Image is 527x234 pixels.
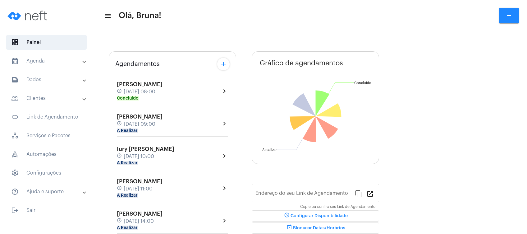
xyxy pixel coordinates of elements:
span: [DATE] 10:00 [124,154,154,159]
span: Iury [PERSON_NAME] [117,146,174,152]
mat-icon: content_copy [355,190,362,197]
mat-chip: A Realizar [117,193,138,198]
span: Sair [6,203,87,218]
mat-chip: Concluído [117,96,139,101]
mat-icon: chevron_right [221,185,228,192]
span: Painel [6,35,87,50]
mat-icon: chevron_right [221,152,228,160]
span: [DATE] 14:00 [124,218,154,224]
mat-icon: add [220,60,227,68]
mat-panel-title: Clientes [11,95,83,102]
mat-expansion-panel-header: sidenav iconClientes [4,91,93,106]
mat-icon: event_busy [286,224,293,232]
mat-chip: A Realizar [117,129,138,133]
mat-expansion-panel-header: sidenav iconAjuda e suporte [4,184,93,199]
mat-icon: schedule [283,212,291,220]
mat-icon: schedule [117,153,122,160]
span: Olá, Bruna! [119,11,161,21]
button: Bloquear Datas/Horários [252,222,379,234]
mat-icon: chevron_right [221,217,228,224]
span: [PERSON_NAME] [117,114,163,119]
mat-chip: A Realizar [117,161,138,165]
span: sidenav icon [11,151,19,158]
span: [DATE] 11:00 [124,186,153,192]
span: Bloquear Datas/Horários [286,226,345,230]
text: Concluído [354,81,371,85]
text: A realizar [262,148,277,152]
span: sidenav icon [11,132,19,139]
mat-expansion-panel-header: sidenav iconAgenda [4,54,93,68]
mat-icon: schedule [117,218,122,225]
mat-panel-title: Dados [11,76,83,83]
img: logo-neft-novo-2.png [5,3,52,28]
mat-icon: chevron_right [221,87,228,95]
span: [PERSON_NAME] [117,211,163,217]
mat-panel-title: Agenda [11,57,83,65]
mat-panel-title: Ajuda e suporte [11,188,83,195]
span: [PERSON_NAME] [117,82,163,87]
mat-icon: sidenav icon [11,113,19,121]
span: sidenav icon [11,39,19,46]
mat-icon: chevron_right [221,120,228,127]
span: [DATE] 08:00 [124,89,155,95]
span: sidenav icon [11,169,19,177]
span: Link de Agendamento [6,110,87,124]
input: Link [255,192,350,197]
mat-icon: add [505,12,513,19]
span: Configurar Disponibilidade [283,214,348,218]
mat-icon: schedule [117,121,122,128]
mat-expansion-panel-header: sidenav iconDados [4,72,93,87]
mat-icon: sidenav icon [11,57,19,65]
span: Configurações [6,166,87,180]
span: [PERSON_NAME] [117,179,163,184]
mat-icon: sidenav icon [104,12,111,20]
span: Automações [6,147,87,162]
mat-icon: open_in_new [366,190,374,197]
mat-icon: schedule [117,185,122,192]
mat-icon: sidenav icon [11,76,19,83]
mat-icon: sidenav icon [11,95,19,102]
mat-icon: sidenav icon [11,188,19,195]
mat-hint: Copie ou confira seu Link de Agendamento [300,205,375,209]
span: Gráfico de agendamentos [260,59,343,67]
span: [DATE] 09:00 [124,121,155,127]
mat-icon: schedule [117,88,122,95]
mat-icon: sidenav icon [11,207,19,214]
button: Configurar Disponibilidade [252,210,379,222]
mat-chip: A Realizar [117,226,138,230]
span: Serviços e Pacotes [6,128,87,143]
span: Agendamentos [115,61,160,68]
